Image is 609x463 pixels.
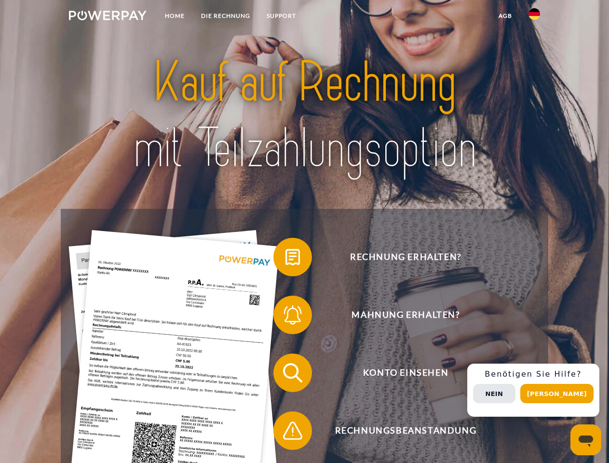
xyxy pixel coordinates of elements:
button: Konto einsehen [273,354,524,392]
a: DIE RECHNUNG [193,7,258,25]
button: Rechnung erhalten? [273,238,524,276]
a: SUPPORT [258,7,304,25]
button: [PERSON_NAME] [520,384,594,403]
button: Rechnungsbeanstandung [273,411,524,450]
span: Rechnung erhalten? [287,238,524,276]
span: Konto einsehen [287,354,524,392]
img: de [528,8,540,20]
a: agb [490,7,520,25]
img: title-powerpay_de.svg [92,46,517,185]
span: Rechnungsbeanstandung [287,411,524,450]
img: qb_bell.svg [281,303,305,327]
button: Mahnung erhalten? [273,296,524,334]
img: qb_bill.svg [281,245,305,269]
a: Home [157,7,193,25]
img: qb_search.svg [281,361,305,385]
h3: Benötigen Sie Hilfe? [473,369,594,379]
div: Schnellhilfe [467,364,599,417]
img: qb_warning.svg [281,419,305,443]
img: logo-powerpay-white.svg [69,11,147,20]
button: Nein [473,384,515,403]
iframe: Schaltfläche zum Öffnen des Messaging-Fensters [570,424,601,455]
span: Mahnung erhalten? [287,296,524,334]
